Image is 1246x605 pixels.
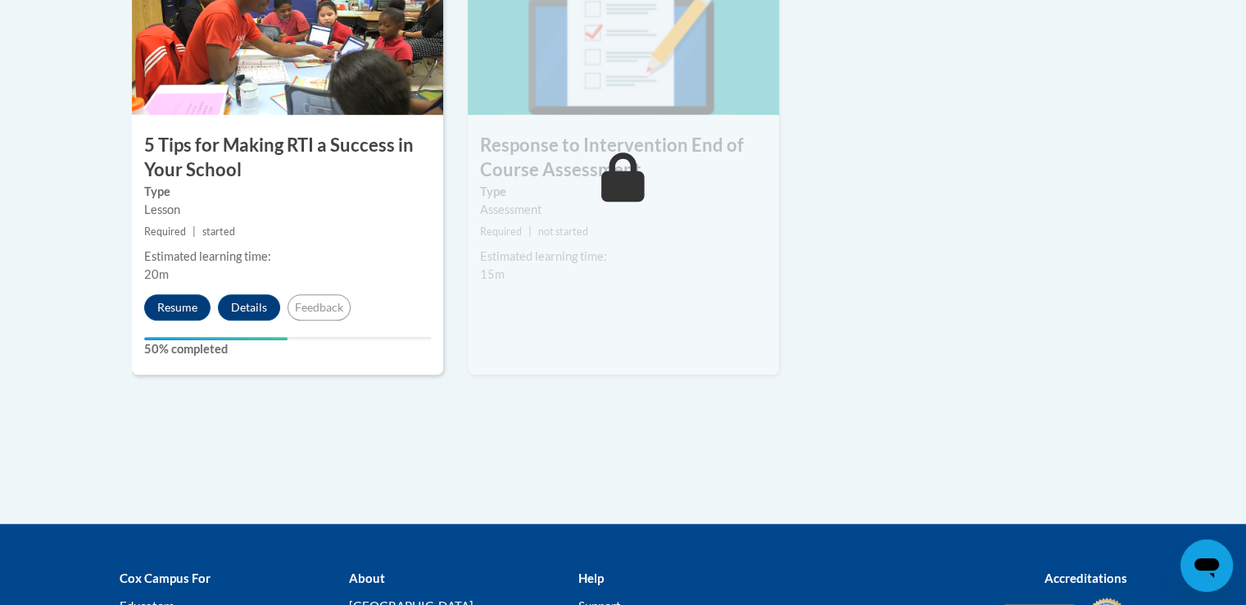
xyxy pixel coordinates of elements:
[480,225,522,238] span: Required
[480,248,767,266] div: Estimated learning time:
[480,183,767,201] label: Type
[480,201,767,219] div: Assessment
[1180,539,1233,592] iframe: Button to launch messaging window
[120,571,211,585] b: Cox Campus For
[144,183,431,201] label: Type
[144,201,431,219] div: Lesson
[144,294,211,321] button: Resume
[202,225,235,238] span: started
[288,294,351,321] button: Feedback
[468,133,779,184] h3: Response to Intervention End of Course Assessment
[538,225,588,238] span: not started
[480,267,505,281] span: 15m
[132,133,443,184] h3: 5 Tips for Making RTI a Success in Your School
[144,225,186,238] span: Required
[578,571,603,585] b: Help
[144,267,169,281] span: 20m
[218,294,280,321] button: Details
[193,225,196,238] span: |
[528,225,532,238] span: |
[144,340,431,358] label: 50% completed
[144,248,431,266] div: Estimated learning time:
[144,337,288,340] div: Your progress
[348,571,384,585] b: About
[1044,571,1127,585] b: Accreditations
